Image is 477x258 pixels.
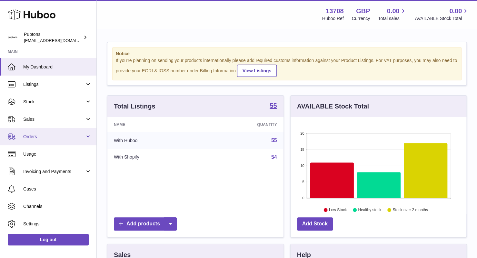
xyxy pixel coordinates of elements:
[378,15,407,22] span: Total sales
[24,38,95,43] span: [EMAIL_ADDRESS][DOMAIN_NAME]
[107,149,202,166] td: With Shopify
[270,102,277,110] a: 55
[358,208,382,212] text: Healthy stock
[24,31,82,44] div: Puptons
[326,7,344,15] strong: 13708
[23,116,85,122] span: Sales
[449,7,462,15] span: 0.00
[23,169,85,175] span: Invoicing and Payments
[300,164,304,168] text: 10
[114,217,177,231] a: Add products
[322,15,344,22] div: Huboo Ref
[114,102,155,111] h3: Total Listings
[387,7,400,15] span: 0.00
[329,208,347,212] text: Low Stock
[23,81,85,88] span: Listings
[378,7,407,22] a: 0.00 Total sales
[393,208,428,212] text: Stock over 2 months
[116,51,458,57] strong: Notice
[23,134,85,140] span: Orders
[300,131,304,135] text: 20
[297,217,333,231] a: Add Stock
[297,102,369,111] h3: AVAILABLE Stock Total
[107,117,202,132] th: Name
[270,102,277,109] strong: 55
[8,234,89,245] a: Log out
[23,64,92,70] span: My Dashboard
[116,57,458,77] div: If you're planning on sending your products internationally please add required customs informati...
[202,117,283,132] th: Quantity
[300,148,304,151] text: 15
[352,15,370,22] div: Currency
[302,196,304,200] text: 0
[415,7,469,22] a: 0.00 AVAILABLE Stock Total
[23,99,85,105] span: Stock
[237,65,277,77] a: View Listings
[23,221,92,227] span: Settings
[23,151,92,157] span: Usage
[23,186,92,192] span: Cases
[271,154,277,160] a: 54
[302,180,304,184] text: 5
[23,203,92,210] span: Channels
[271,138,277,143] a: 55
[415,15,469,22] span: AVAILABLE Stock Total
[356,7,370,15] strong: GBP
[8,33,17,42] img: hello@puptons.com
[107,132,202,149] td: With Huboo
